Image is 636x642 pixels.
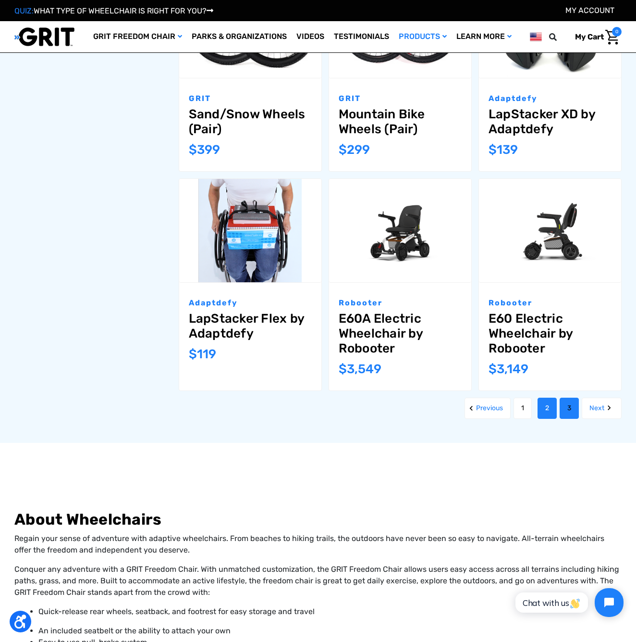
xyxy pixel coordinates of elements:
[189,311,312,341] a: LapStacker Flex by Adaptdefy,$119.00
[329,179,471,282] a: E60A Electric Wheelchair by Robooter,$3,549.00
[14,564,622,598] p: Conquer any adventure with a GRIT Freedom Chair. With unmatched customization, the GRIT Freedom C...
[565,6,614,15] a: Account
[568,27,622,47] a: Cart with 0 items
[189,347,216,362] span: $119
[530,31,542,43] img: us.png
[38,606,622,617] li: Quick-release rear wheels, seatback, and footrest for easy storage and travel
[505,580,632,625] iframe: Tidio Chat
[189,142,220,157] span: $399
[14,510,161,529] strong: About Wheelchairs
[514,398,532,419] a: Page 1 of 3
[14,27,74,47] img: GRIT All-Terrain Wheelchair and Mobility Equipment
[88,21,187,52] a: GRIT Freedom Chair
[339,93,462,104] p: GRIT
[339,362,381,377] span: $3,549
[605,30,619,45] img: Cart
[339,142,370,157] span: $299
[489,362,528,377] span: $3,149
[394,21,452,52] a: Products
[14,6,213,15] a: QUIZ:WHAT TYPE OF WHEELCHAIR IS RIGHT FOR YOU?
[560,398,579,419] a: Page 3 of 3
[489,311,612,356] a: E60 Electric Wheelchair by Robooter,$3,149.00
[189,107,312,137] a: Sand/Snow Wheels (Pair),$399.00
[479,179,621,282] a: E60 Electric Wheelchair by Robooter,$3,149.00
[168,398,622,419] nav: pagination
[189,93,312,104] p: GRIT
[179,179,321,282] a: LapStacker Flex by Adaptdefy,$119.00
[14,6,34,15] span: QUIZ:
[489,93,612,104] p: Adaptdefy
[329,21,394,52] a: Testimonials
[489,107,612,137] a: LapStacker XD by Adaptdefy,$139.00
[489,297,612,309] p: Robooter
[582,398,622,419] a: Next
[612,27,622,37] span: 0
[489,142,518,157] span: $139
[179,179,321,282] img: LapStacker Flex by Adaptdefy
[479,179,621,282] img: E60 Electric Wheelchair by Robooter
[452,21,516,52] a: Learn More
[575,32,604,41] span: My Cart
[538,398,557,419] a: Page 2 of 3
[187,21,292,52] a: Parks & Organizations
[465,398,511,419] a: Previous
[292,21,329,52] a: Videos
[553,27,568,47] input: Search
[329,179,471,282] img: E60A Electric Wheelchair by Robooter
[339,107,462,137] a: Mountain Bike Wheels (Pair),$299.00
[38,625,622,637] li: An included seatbelt or the ability to attach your own
[339,311,462,356] a: E60A Electric Wheelchair by Robooter,$3,549.00
[189,297,312,309] p: Adaptdefy
[339,297,462,309] p: Robooter
[14,533,622,556] p: Regain your sense of adventure with adaptive wheelchairs. From beaches to hiking trails, the outd...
